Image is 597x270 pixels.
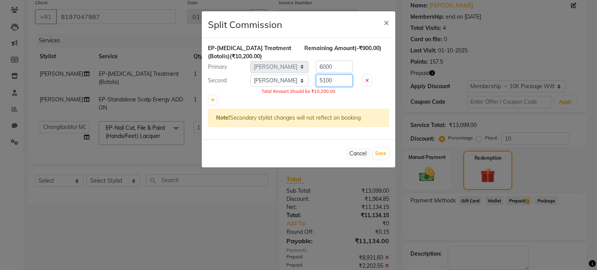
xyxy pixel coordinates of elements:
span: Remaining Amount [304,45,354,52]
button: Save [373,148,388,159]
div: Secondary stylist changes will not reflect on booking [208,109,389,127]
strong: Note! [216,114,230,121]
span: (₹10,200.00) [230,53,262,60]
h4: Split Commission [208,17,282,31]
div: Primary [202,63,250,71]
span: × [384,16,389,28]
button: Close [377,11,395,33]
button: Cancel [346,148,370,160]
span: EP-[MEDICAL_DATA] Treatment (Botolis) [208,45,291,60]
div: Total Amount Should be ₹10,200.00 [208,88,389,95]
span: (-₹900.00) [354,45,381,52]
div: Second [202,77,250,85]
